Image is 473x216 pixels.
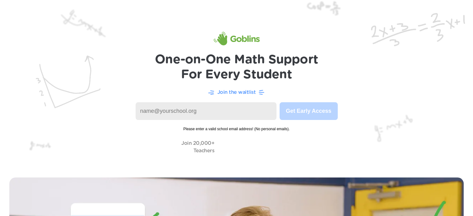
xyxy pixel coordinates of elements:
[155,52,318,82] h1: One-on-One Math Support For Every Student
[136,120,338,132] span: Please enter a valid school email address! (No personal emails).
[181,140,214,154] p: Join 20,000+ Teachers
[280,102,337,120] button: Get Early Access
[136,102,277,120] input: name@yourschool.org
[217,89,256,96] p: Join the waitlist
